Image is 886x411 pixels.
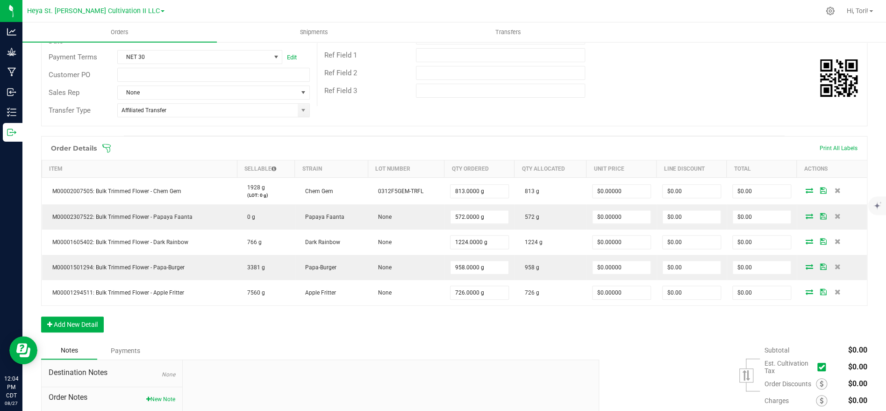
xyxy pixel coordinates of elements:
[797,160,867,178] th: Actions
[97,342,153,359] div: Payments
[816,238,830,244] span: Save Order Detail
[820,59,857,97] img: Scan me!
[300,264,336,271] span: Papa-Burger
[48,239,188,245] span: M00001605402: Bulk Trimmed Flower - Dark Rainbow
[48,264,185,271] span: M00001501294: Bulk Trimmed Flower - Papa-Burger
[300,214,344,220] span: Papaya Faanta
[49,71,90,79] span: Customer PO
[663,286,721,299] input: 0
[300,289,336,296] span: Apple Fritter
[411,22,606,42] a: Transfers
[243,239,262,245] span: 766 g
[824,7,836,15] div: Manage settings
[817,361,830,374] span: Calculate cultivation tax
[7,47,16,57] inline-svg: Grow
[450,286,508,299] input: 0
[373,214,392,220] span: None
[450,236,508,249] input: 0
[593,261,650,274] input: 0
[830,289,844,295] span: Delete Order Detail
[7,128,16,137] inline-svg: Outbound
[4,400,18,407] p: 08/27
[765,360,814,375] span: Est. Cultivation Tax
[9,336,37,364] iframe: Resource center
[118,86,297,99] span: None
[373,264,392,271] span: None
[300,188,333,195] span: Chem Gem
[118,50,270,64] span: NET 30
[593,210,650,224] input: 0
[848,396,867,405] span: $0.00
[830,264,844,269] span: Delete Order Detail
[162,371,175,378] span: None
[593,286,650,299] input: 0
[765,380,816,388] span: Order Discounts
[520,239,543,245] span: 1224 g
[49,88,79,97] span: Sales Rep
[848,379,867,388] span: $0.00
[520,214,539,220] span: 572 g
[7,87,16,97] inline-svg: Inbound
[7,27,16,36] inline-svg: Analytics
[49,367,175,378] span: Destination Notes
[848,362,867,371] span: $0.00
[42,160,237,178] th: Item
[593,236,650,249] input: 0
[820,59,857,97] qrcode: 00004989
[41,317,104,332] button: Add New Detail
[444,160,514,178] th: Qty Ordered
[49,392,175,403] span: Order Notes
[368,160,444,178] th: Lot Number
[663,236,721,249] input: 0
[49,53,97,61] span: Payment Terms
[146,395,175,404] button: New Note
[217,22,411,42] a: Shipments
[237,160,295,178] th: Sellable
[4,375,18,400] p: 12:04 PM CDT
[514,160,586,178] th: Qty Allocated
[243,184,265,191] span: 1928 g
[450,185,508,198] input: 0
[300,239,340,245] span: Dark Rainbow
[48,289,184,296] span: M00001294511: Bulk Trimmed Flower - Apple Fritter
[593,185,650,198] input: 0
[41,342,97,360] div: Notes
[373,289,392,296] span: None
[243,264,265,271] span: 3381 g
[48,188,181,195] span: M00002007505: Bulk Trimmed Flower - Chem Gem
[733,236,791,249] input: 0
[816,213,830,219] span: Save Order Detail
[816,289,830,295] span: Save Order Detail
[51,144,97,152] h1: Order Details
[450,210,508,224] input: 0
[295,160,368,178] th: Strain
[483,28,534,36] span: Transfers
[243,192,289,199] p: (LOT: 0 g)
[373,188,423,195] span: 0312F5GEM-TRFL
[27,7,160,15] span: Heya St. [PERSON_NAME] Cultivation II LLC
[830,213,844,219] span: Delete Order Detail
[848,346,867,354] span: $0.00
[324,51,357,59] span: Ref Field 1
[49,26,108,45] span: Requested Delivery Date
[663,210,721,224] input: 0
[657,160,727,178] th: Line Discount
[324,69,357,77] span: Ref Field 2
[847,7,868,14] span: Hi, Tori!
[373,239,392,245] span: None
[663,185,721,198] input: 0
[243,214,255,220] span: 0 g
[586,160,657,178] th: Unit Price
[830,187,844,193] span: Delete Order Detail
[733,185,791,198] input: 0
[727,160,797,178] th: Total
[287,28,341,36] span: Shipments
[663,261,721,274] input: 0
[7,67,16,77] inline-svg: Manufacturing
[765,397,816,404] span: Charges
[98,28,141,36] span: Orders
[520,188,539,195] span: 813 g
[287,54,297,61] a: Edit
[733,210,791,224] input: 0
[830,238,844,244] span: Delete Order Detail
